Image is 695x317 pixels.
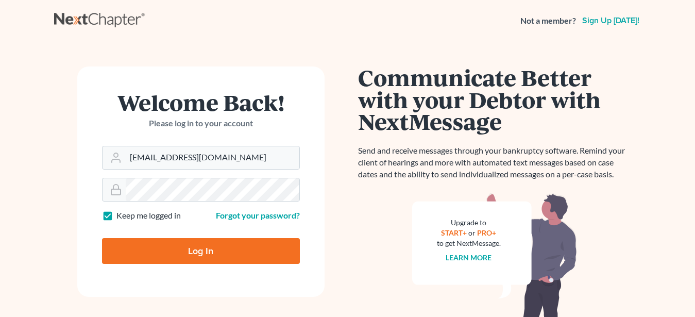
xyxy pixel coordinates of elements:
[126,146,299,169] input: Email Address
[358,66,631,132] h1: Communicate Better with your Debtor with NextMessage
[468,228,476,237] span: or
[102,238,300,264] input: Log In
[446,253,491,262] a: Learn more
[102,118,300,129] p: Please log in to your account
[116,210,181,222] label: Keep me logged in
[441,228,467,237] a: START+
[102,91,300,113] h1: Welcome Back!
[477,228,496,237] a: PRO+
[520,15,576,27] strong: Not a member?
[437,218,501,228] div: Upgrade to
[216,210,300,220] a: Forgot your password?
[358,145,631,180] p: Send and receive messages through your bankruptcy software. Remind your client of hearings and mo...
[580,16,641,25] a: Sign up [DATE]!
[437,238,501,248] div: to get NextMessage.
